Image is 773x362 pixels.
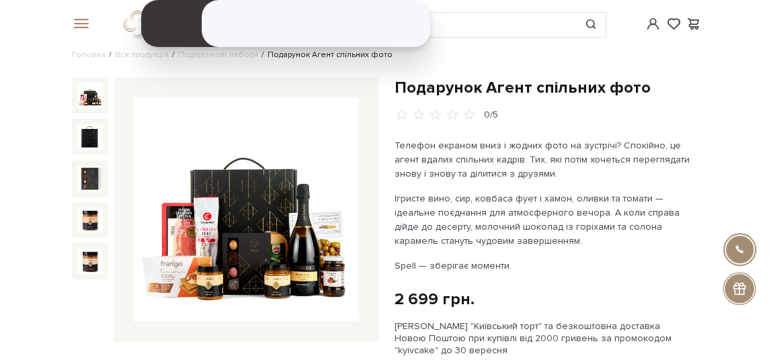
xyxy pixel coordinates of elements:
[395,77,701,98] h1: Подарунок Агент спільних фото
[395,259,701,273] p: Spell — зберігає моменти.
[77,248,103,274] img: Подарунок Агент спільних фото
[72,50,106,60] a: Головна
[77,166,103,191] img: Подарунок Агент спільних фото
[258,49,393,61] li: Подарунок Агент спільних фото
[395,289,475,310] div: 2 699 грн.
[134,97,358,322] img: Подарунок Агент спільних фото
[124,11,208,38] a: logo
[77,124,103,150] img: Подарунок Агент спільних фото
[115,50,169,60] a: Вся продукція
[395,320,701,357] div: [PERSON_NAME] "Київський торт" та безкоштовна доставка Новою Поштою при купівлі від 2000 гривень ...
[575,13,606,37] button: Пошук товару у каталозі
[178,50,258,60] a: Подарункові набори
[77,208,103,233] img: Подарунок Агент спільних фото
[395,191,701,248] p: Ігристе вино, сир, ковбаса фует і хамон, оливки та томати — ідеальне поєднання для атмосферного в...
[77,83,103,108] img: Подарунок Агент спільних фото
[484,109,498,122] div: 0/5
[395,138,701,181] p: Телефон екраном вниз і жодних фото на зустрічі? Спокійно, це агент вдалих спільних кадрів. Тих, я...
